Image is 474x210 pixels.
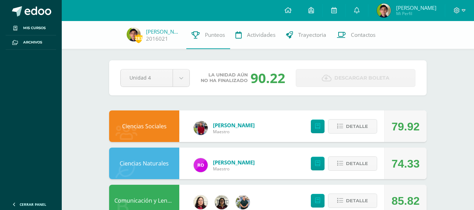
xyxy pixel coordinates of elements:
[298,31,326,39] span: Trayectoria
[121,69,189,87] a: Unidad 4
[201,72,248,83] span: La unidad aún no ha finalizado
[213,122,255,129] a: [PERSON_NAME]
[127,27,141,41] img: 0a54c271053640bc7d5583f8cc83ce1f.png
[194,121,208,135] img: e1f0730b59be0d440f55fb027c9eff26.png
[109,148,179,179] div: Ciencias Naturales
[346,157,368,170] span: Detalle
[346,120,368,133] span: Detalle
[328,119,377,134] button: Detalle
[396,4,436,11] span: [PERSON_NAME]
[392,148,420,179] div: 74.33
[23,40,42,45] span: Archivos
[328,156,377,171] button: Detalle
[328,194,377,208] button: Detalle
[20,202,46,207] span: Cerrar panel
[6,21,56,35] a: Mis cursos
[186,21,230,49] a: Punteos
[334,69,389,87] span: Descargar boleta
[215,195,229,209] img: c64be9d0b6a0f58b034d7201874f2d94.png
[146,35,168,42] a: 2016021
[346,194,368,207] span: Detalle
[194,158,208,172] img: 08228f36aa425246ac1f75ab91e507c5.png
[351,31,375,39] span: Contactos
[146,28,181,35] a: [PERSON_NAME]
[213,166,255,172] span: Maestro
[213,129,255,135] span: Maestro
[205,31,225,39] span: Punteos
[281,21,332,49] a: Trayectoria
[396,11,436,16] span: Mi Perfil
[109,110,179,142] div: Ciencias Sociales
[332,21,381,49] a: Contactos
[377,4,391,18] img: 0a54c271053640bc7d5583f8cc83ce1f.png
[213,159,255,166] a: [PERSON_NAME]
[247,31,275,39] span: Actividades
[129,69,164,86] span: Unidad 4
[251,69,285,87] div: 90.22
[6,35,56,50] a: Archivos
[392,111,420,142] div: 79.92
[135,34,142,43] span: 283
[23,25,46,31] span: Mis cursos
[236,195,250,209] img: d3b263647c2d686994e508e2c9b90e59.png
[230,21,281,49] a: Actividades
[194,195,208,209] img: c6b4b3f06f981deac34ce0a071b61492.png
